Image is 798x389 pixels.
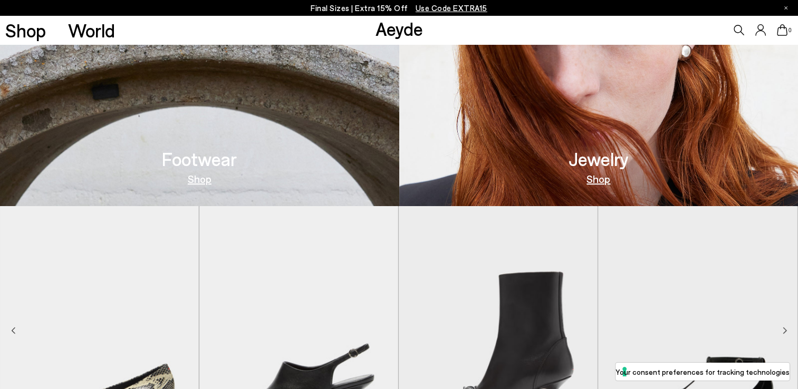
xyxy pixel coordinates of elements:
p: Final Sizes | Extra 15% Off [311,2,487,15]
h3: Jewelry [569,150,629,168]
span: 0 [787,27,793,33]
span: Navigate to /collections/ss25-final-sizes [416,3,487,13]
div: Previous slide [11,325,15,337]
a: Shop [587,173,610,184]
div: Next slide [783,325,787,337]
a: Shop [188,173,211,184]
a: World [68,21,115,40]
a: Shop [5,21,46,40]
a: 0 [777,24,787,36]
button: Your consent preferences for tracking technologies [616,363,790,381]
h3: Footwear [162,150,237,168]
a: Aeyde [375,17,422,40]
label: Your consent preferences for tracking technologies [616,366,790,377]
